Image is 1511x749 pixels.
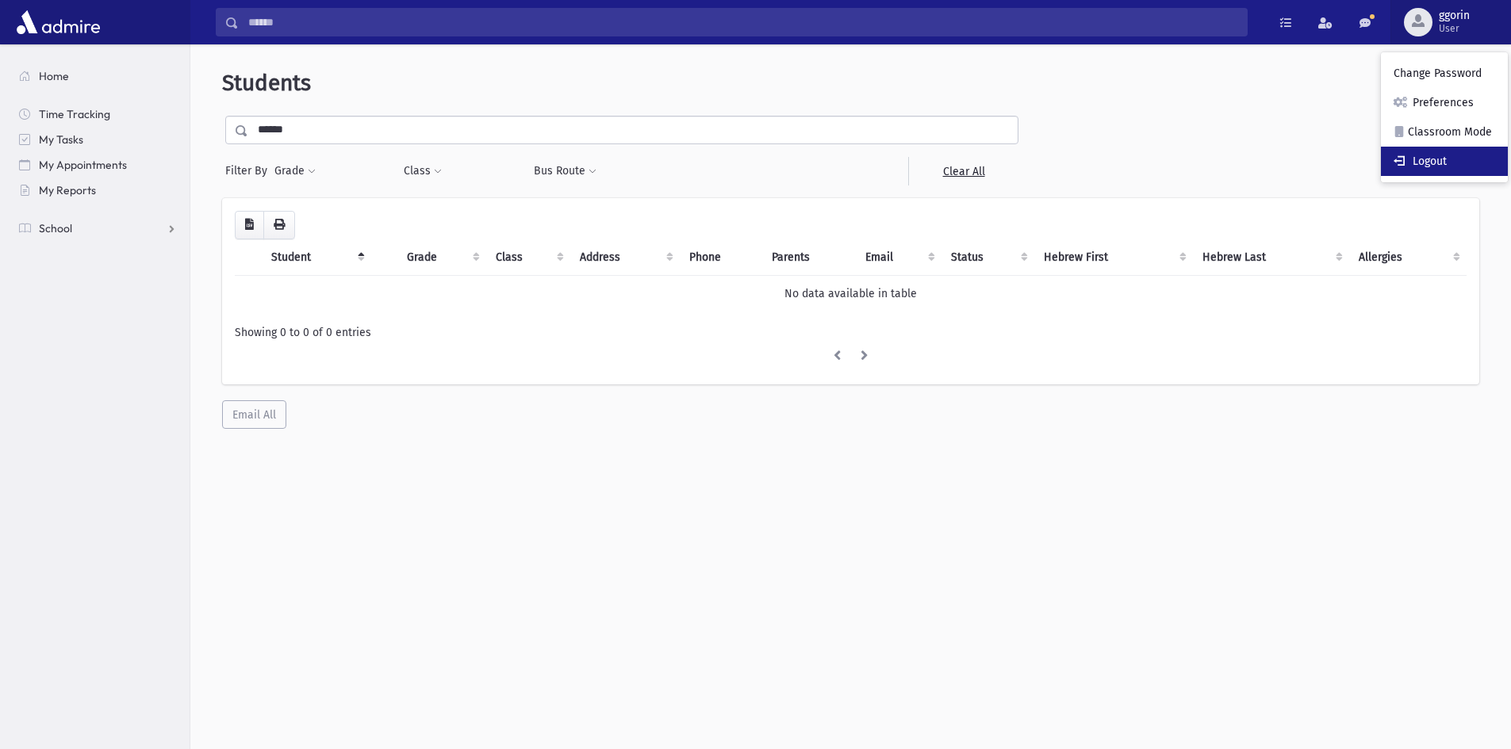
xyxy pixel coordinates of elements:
span: My Reports [39,183,96,197]
span: ggorin [1439,10,1470,22]
a: My Reports [6,178,190,203]
div: Showing 0 to 0 of 0 entries [235,324,1467,341]
th: Grade: activate to sort column ascending [397,239,486,276]
span: School [39,221,72,235]
a: My Appointments [6,152,190,178]
span: Students [222,70,311,96]
a: My Tasks [6,127,190,152]
th: Hebrew First: activate to sort column ascending [1034,239,1193,276]
span: My Tasks [39,132,83,147]
span: Home [39,69,69,83]
a: Logout [1381,147,1508,176]
span: Filter By [225,162,274,179]
th: Parents [762,239,857,276]
th: Address: activate to sort column ascending [570,239,680,276]
a: Home [6,63,190,89]
th: Status: activate to sort column ascending [941,239,1034,276]
button: Email All [222,400,286,429]
span: User [1439,22,1470,35]
img: AdmirePro [13,6,104,38]
a: Clear All [908,157,1018,185]
a: Change Password [1381,59,1508,88]
th: Student: activate to sort column descending [262,239,371,276]
button: CSV [235,211,264,239]
button: Grade [274,157,316,185]
span: Time Tracking [39,107,110,121]
a: Preferences [1381,88,1508,117]
input: Search [239,8,1247,36]
th: Hebrew Last: activate to sort column ascending [1193,239,1349,276]
button: Print [263,211,295,239]
th: Email: activate to sort column ascending [856,239,941,276]
th: Phone [680,239,761,276]
a: School [6,216,190,241]
th: Allergies: activate to sort column ascending [1349,239,1467,276]
button: Class [403,157,443,185]
th: Class: activate to sort column ascending [486,239,570,276]
button: Bus Route [533,157,597,185]
a: Classroom Mode [1381,117,1508,147]
a: Time Tracking [6,101,190,127]
span: My Appointments [39,158,127,172]
td: No data available in table [235,275,1467,311]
